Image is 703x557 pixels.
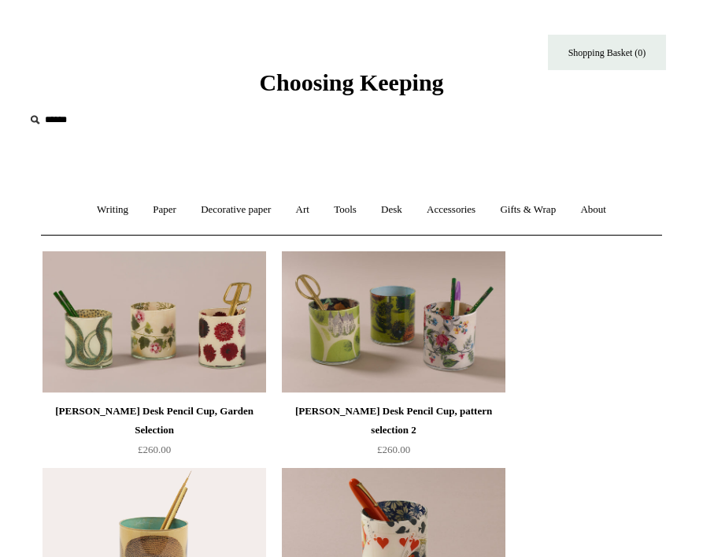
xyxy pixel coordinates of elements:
[259,82,443,93] a: Choosing Keeping
[46,402,262,440] div: [PERSON_NAME] Desk Pencil Cup, Garden Selection
[259,69,443,95] span: Choosing Keeping
[370,189,413,231] a: Desk
[489,189,567,231] a: Gifts & Wrap
[138,444,171,455] span: £260.00
[142,189,187,231] a: Paper
[282,251,505,393] a: John Derian Desk Pencil Cup, pattern selection 2 John Derian Desk Pencil Cup, pattern selection 2
[43,251,266,393] a: John Derian Desk Pencil Cup, Garden Selection John Derian Desk Pencil Cup, Garden Selection
[548,35,666,70] a: Shopping Basket (0)
[43,251,266,393] img: John Derian Desk Pencil Cup, Garden Selection
[282,251,505,393] img: John Derian Desk Pencil Cup, pattern selection 2
[286,402,501,440] div: [PERSON_NAME] Desk Pencil Cup, pattern selection 2
[86,189,139,231] a: Writing
[377,444,410,455] span: £260.00
[323,189,368,231] a: Tools
[43,402,266,466] a: [PERSON_NAME] Desk Pencil Cup, Garden Selection £260.00
[569,189,617,231] a: About
[282,402,505,466] a: [PERSON_NAME] Desk Pencil Cup, pattern selection 2 £260.00
[190,189,282,231] a: Decorative paper
[416,189,487,231] a: Accessories
[285,189,320,231] a: Art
